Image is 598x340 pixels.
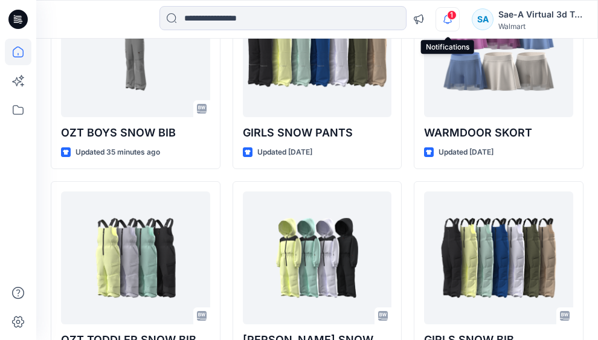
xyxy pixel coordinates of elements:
[61,124,210,141] p: OZT BOYS SNOW BIB
[424,124,573,141] p: WARMDOOR SKORT
[424,191,573,324] a: GIRLS SNOW BIB
[498,22,583,31] div: Walmart
[243,191,392,324] a: OZT TODDLER SNOW SUIT
[472,8,494,30] div: SA
[61,191,210,324] a: OZT TODDLER SNOW BIB
[447,10,457,20] span: 1
[498,7,583,22] div: Sae-A Virtual 3d Team
[76,146,160,159] p: Updated 35 minutes ago
[243,124,392,141] p: GIRLS SNOW PANTS
[257,146,312,159] p: Updated [DATE]
[439,146,494,159] p: Updated [DATE]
